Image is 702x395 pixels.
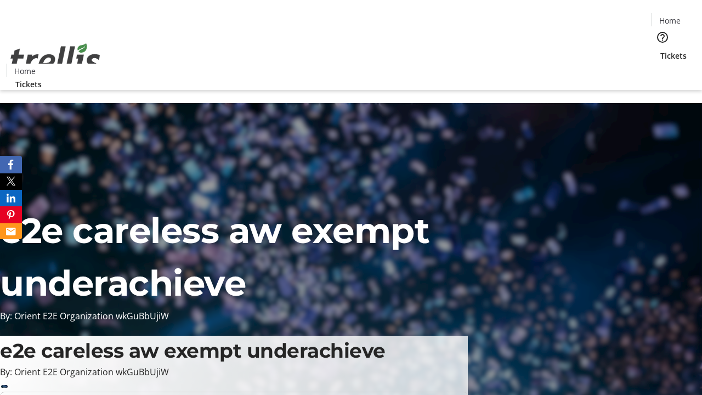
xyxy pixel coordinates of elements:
[652,50,695,61] a: Tickets
[652,61,673,83] button: Cart
[652,26,673,48] button: Help
[15,78,42,90] span: Tickets
[7,65,42,77] a: Home
[659,15,681,26] span: Home
[7,78,50,90] a: Tickets
[660,50,687,61] span: Tickets
[14,65,36,77] span: Home
[7,31,104,86] img: Orient E2E Organization wkGuBbUjiW's Logo
[652,15,687,26] a: Home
